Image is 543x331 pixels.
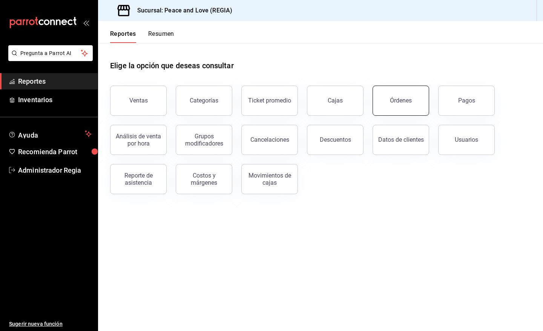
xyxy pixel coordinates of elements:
div: Pagos [458,97,475,104]
div: Movimientos de cajas [246,172,293,186]
div: Usuarios [455,136,478,143]
div: Categorías [190,97,218,104]
button: open_drawer_menu [83,20,89,26]
div: Datos de clientes [378,136,424,143]
button: Reportes [110,30,136,43]
span: Recomienda Parrot [18,147,92,157]
h3: Sucursal: Peace and Love (REGIA) [131,6,232,15]
button: Ticket promedio [241,86,298,116]
button: Costos y márgenes [176,164,232,194]
div: Costos y márgenes [181,172,227,186]
button: Cancelaciones [241,125,298,155]
button: Datos de clientes [373,125,429,155]
button: Cajas [307,86,364,116]
div: Órdenes [390,97,412,104]
button: Descuentos [307,125,364,155]
div: Ventas [129,97,148,104]
button: Categorías [176,86,232,116]
span: Administrador Regia [18,165,92,175]
button: Grupos modificadores [176,125,232,155]
button: Pagos [438,86,495,116]
div: Cajas [328,97,343,104]
span: Pregunta a Parrot AI [20,49,81,57]
div: Descuentos [320,136,351,143]
button: Pregunta a Parrot AI [8,45,93,61]
div: navigation tabs [110,30,174,43]
div: Grupos modificadores [181,133,227,147]
a: Pregunta a Parrot AI [5,55,93,63]
div: Ticket promedio [248,97,291,104]
button: Ventas [110,86,167,116]
div: Reporte de asistencia [115,172,162,186]
span: Sugerir nueva función [9,320,92,328]
div: Análisis de venta por hora [115,133,162,147]
div: Cancelaciones [250,136,289,143]
button: Resumen [148,30,174,43]
button: Usuarios [438,125,495,155]
span: Ayuda [18,129,82,138]
button: Reporte de asistencia [110,164,167,194]
span: Reportes [18,76,92,86]
span: Inventarios [18,95,92,105]
button: Órdenes [373,86,429,116]
h1: Elige la opción que deseas consultar [110,60,234,71]
button: Análisis de venta por hora [110,125,167,155]
button: Movimientos de cajas [241,164,298,194]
